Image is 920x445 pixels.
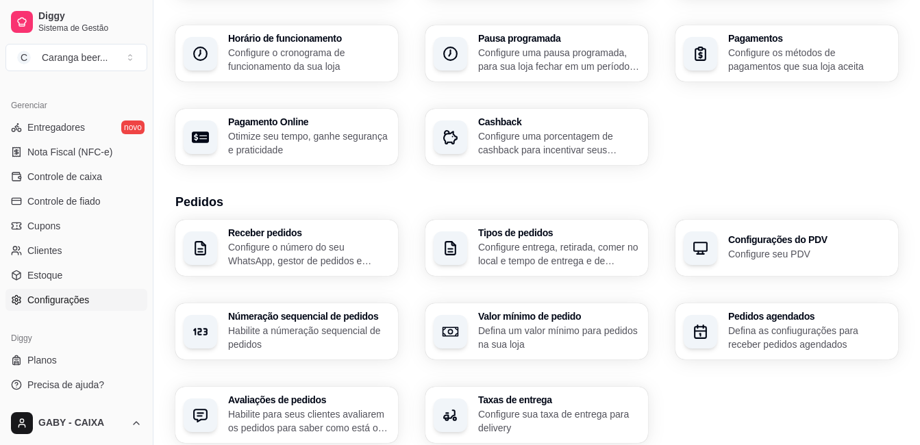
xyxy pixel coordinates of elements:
p: Habilite para seus clientes avaliarem os pedidos para saber como está o feedback da sua loja [228,407,390,435]
p: Defina as confiugurações para receber pedidos agendados [728,324,890,351]
button: GABY - CAIXA [5,407,147,440]
p: Otimize seu tempo, ganhe segurança e praticidade [228,129,390,157]
span: Planos [27,353,57,367]
h3: Pagamentos [728,34,890,43]
span: Configurações [27,293,89,307]
p: Configure os métodos de pagamentos que sua loja aceita [728,46,890,73]
h3: Horário de funcionamento [228,34,390,43]
p: Configure uma pausa programada, para sua loja fechar em um período específico [478,46,640,73]
h3: Configurações do PDV [728,235,890,244]
p: Configure o número do seu WhatsApp, gestor de pedidos e outros [228,240,390,268]
span: Nota Fiscal (NFC-e) [27,145,112,159]
button: Configurações do PDVConfigure seu PDV [675,220,898,276]
span: C [17,51,31,64]
h3: Receber pedidos [228,228,390,238]
button: Pagamento OnlineOtimize seu tempo, ganhe segurança e praticidade [175,109,398,165]
p: Configure entrega, retirada, comer no local e tempo de entrega e de retirada [478,240,640,268]
span: Entregadores [27,120,85,134]
h3: Valor mínimo de pedido [478,311,640,321]
span: Sistema de Gestão [38,23,142,34]
button: Valor mínimo de pedidoDefina um valor mínimo para pedidos na sua loja [425,303,648,359]
a: Cupons [5,215,147,237]
h3: Avaliações de pedidos [228,395,390,405]
button: Select a team [5,44,147,71]
span: Controle de caixa [27,170,102,183]
a: Precisa de ajuda? [5,374,147,396]
p: Defina um valor mínimo para pedidos na sua loja [478,324,640,351]
h3: Númeração sequencial de pedidos [228,311,390,321]
p: Configure seu PDV [728,247,890,261]
button: Tipos de pedidosConfigure entrega, retirada, comer no local e tempo de entrega e de retirada [425,220,648,276]
button: PagamentosConfigure os métodos de pagamentos que sua loja aceita [675,25,898,81]
button: Pedidos agendadosDefina as confiugurações para receber pedidos agendados [675,303,898,359]
button: Taxas de entregaConfigure sua taxa de entrega para delivery [425,387,648,443]
span: GABY - CAIXA [38,417,125,429]
h3: Pedidos [175,192,898,212]
p: Configure o cronograma de funcionamento da sua loja [228,46,390,73]
a: Configurações [5,289,147,311]
div: Diggy [5,327,147,349]
h3: Pausa programada [478,34,640,43]
h3: Taxas de entrega [478,395,640,405]
a: Estoque [5,264,147,286]
h3: Pedidos agendados [728,311,890,321]
p: Habilite a númeração sequencial de pedidos [228,324,390,351]
button: Receber pedidosConfigure o número do seu WhatsApp, gestor de pedidos e outros [175,220,398,276]
h3: Tipos de pedidos [478,228,640,238]
button: CashbackConfigure uma porcentagem de cashback para incentivar seus clientes a comprarem em sua loja [425,109,648,165]
a: Entregadoresnovo [5,116,147,138]
span: Clientes [27,244,62,257]
div: Caranga beer ... [42,51,108,64]
a: Controle de caixa [5,166,147,188]
h3: Cashback [478,117,640,127]
div: Gerenciar [5,94,147,116]
a: Controle de fiado [5,190,147,212]
span: Diggy [38,10,142,23]
span: Cupons [27,219,60,233]
span: Precisa de ajuda? [27,378,104,392]
a: Planos [5,349,147,371]
button: Númeração sequencial de pedidosHabilite a númeração sequencial de pedidos [175,303,398,359]
p: Configure sua taxa de entrega para delivery [478,407,640,435]
span: Estoque [27,268,62,282]
span: Controle de fiado [27,194,101,208]
button: Avaliações de pedidosHabilite para seus clientes avaliarem os pedidos para saber como está o feed... [175,387,398,443]
p: Configure uma porcentagem de cashback para incentivar seus clientes a comprarem em sua loja [478,129,640,157]
button: Horário de funcionamentoConfigure o cronograma de funcionamento da sua loja [175,25,398,81]
a: DiggySistema de Gestão [5,5,147,38]
a: Nota Fiscal (NFC-e) [5,141,147,163]
h3: Pagamento Online [228,117,390,127]
button: Pausa programadaConfigure uma pausa programada, para sua loja fechar em um período específico [425,25,648,81]
a: Clientes [5,240,147,262]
